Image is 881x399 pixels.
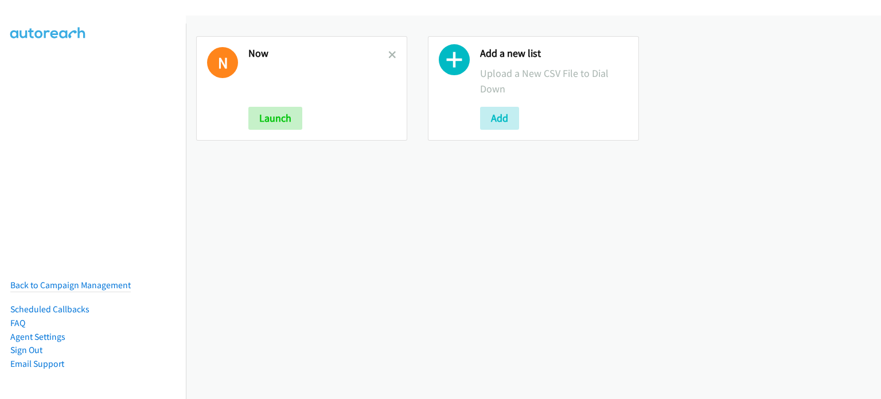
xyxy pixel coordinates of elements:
[248,107,302,130] button: Launch
[10,304,89,315] a: Scheduled Callbacks
[10,331,65,342] a: Agent Settings
[10,317,25,328] a: FAQ
[480,47,628,60] h2: Add a new list
[10,280,131,290] a: Back to Campaign Management
[248,47,388,60] h2: Now
[480,65,628,96] p: Upload a New CSV File to Dial Down
[10,358,64,369] a: Email Support
[10,344,42,355] a: Sign Out
[207,47,238,78] h1: N
[480,107,519,130] button: Add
